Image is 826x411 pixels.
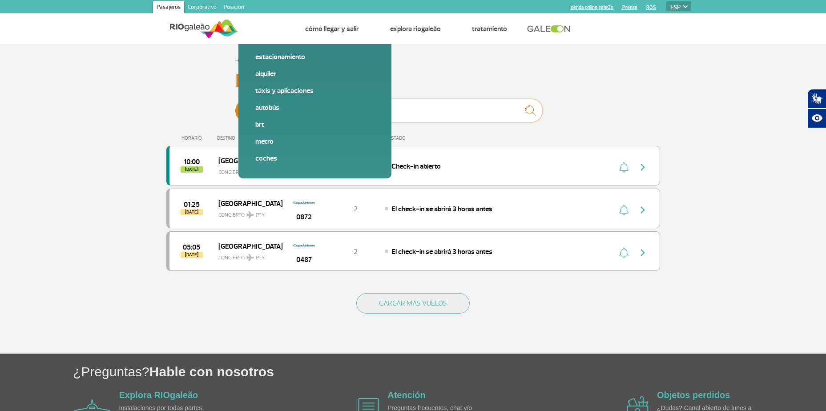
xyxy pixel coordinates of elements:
a: Alquiler [255,69,375,79]
a: Autobús [255,103,375,113]
span: 2025-09-26 01:25:00 [184,201,200,208]
h1: ¿Preguntas? [73,363,826,381]
span: [GEOGRAPHIC_DATA] [218,155,275,166]
span: [DATE] [181,209,203,215]
span: 2025-09-25 10:00:00 [184,159,200,165]
a: Vuelos [254,24,274,33]
img: destiny_airplane.svg [246,211,254,218]
a: RQS [646,4,656,10]
span: 0487 [296,254,312,265]
img: sino-painel-voo.svg [619,247,629,258]
span: PTY [256,211,265,219]
div: Complemento de accesibilidad de Hand Talk. [807,89,826,128]
font: CONCIERTO [218,254,245,262]
a: Objetos perdidos [657,390,730,400]
a: Pasajeros [153,1,184,15]
img: seta-direita-painel-voo.svg [637,205,648,215]
span: [GEOGRAPHIC_DATA] [218,197,275,209]
img: destiny_airplane.svg [246,254,254,261]
a: Explora RIOgaleão [119,390,198,400]
a: Táxis y aplicaciones [255,86,375,96]
span: [DATE] [181,166,203,173]
a: Atención [387,390,426,400]
button: Traductor de lenguaje de señas abierto. [807,89,826,109]
font: CONCIERTO [218,169,245,177]
span: 2 [354,205,358,214]
a: Corporativo [184,1,220,15]
button: Recursos de asistencia abiertos. [807,109,826,128]
a: BRT [255,120,375,129]
span: Check-in abierto [391,162,441,171]
span: [GEOGRAPHIC_DATA] [218,240,275,252]
a: Home [235,57,249,64]
a: Cómo llegar y salir [305,24,359,33]
button: CARGAR MÁS VUELOS [356,293,470,314]
span: 0872 [296,212,312,222]
span: 2 [354,247,358,256]
a: Metro [255,137,375,146]
span: PTY [256,254,265,262]
span: Hable con nosotros [149,364,274,379]
h3: Panel de Vuelos [235,70,591,92]
span: El check-in se abrirá 3 horas antes [391,205,492,214]
span: 2025-09-26 05:05:00 [183,244,200,250]
a: Explora RIOgaleão [390,24,441,33]
a: tienda online galeOn [571,4,613,10]
img: sino-painel-voo.svg [619,162,629,173]
div: DESTINO [217,135,282,141]
span: [DATE] [181,252,203,258]
div: HORARIO [169,135,218,141]
a: Estacionamiento [255,52,375,62]
img: seta-direita-painel-voo.svg [637,162,648,173]
input: Vuelo, ciudad o compañía aérea [365,99,543,122]
a: Prensa [622,4,637,10]
img: sino-painel-voo.svg [619,205,629,215]
div: ESTADO [384,135,457,141]
img: seta-direita-painel-voo.svg [637,247,648,258]
a: Tratamiento [472,24,507,33]
span: El check-in se abrirá 3 horas antes [391,247,492,256]
a: Posición [220,1,248,15]
font: CONCIERTO [218,211,245,219]
a: Coches [255,153,375,163]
